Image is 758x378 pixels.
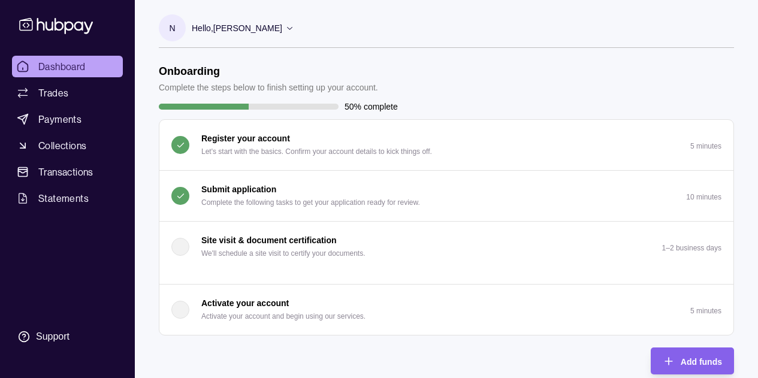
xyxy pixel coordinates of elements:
a: Statements [12,188,123,209]
button: Site visit & document certification We'll schedule a site visit to certify your documents.1–2 bus... [159,222,733,272]
a: Transactions [12,161,123,183]
p: Site visit & document certification [201,234,337,247]
span: Add funds [681,357,722,367]
p: Complete the following tasks to get your application ready for review. [201,196,420,209]
button: Register your account Let's start with the basics. Confirm your account details to kick things of... [159,120,733,170]
span: Transactions [38,165,93,179]
div: Site visit & document certification We'll schedule a site visit to certify your documents.1–2 bus... [159,272,733,284]
p: 5 minutes [690,307,721,315]
span: Payments [38,112,81,126]
p: Activate your account and begin using our services. [201,310,366,323]
p: Complete the steps below to finish setting up your account. [159,81,378,94]
a: Trades [12,82,123,104]
p: 50% complete [345,100,398,113]
h1: Onboarding [159,65,378,78]
p: Activate your account [201,297,289,310]
p: Let's start with the basics. Confirm your account details to kick things off. [201,145,432,158]
p: 1–2 business days [662,244,721,252]
span: Trades [38,86,68,100]
p: We'll schedule a site visit to certify your documents. [201,247,366,260]
a: Support [12,324,123,349]
p: Hello, [PERSON_NAME] [192,22,282,35]
span: Statements [38,191,89,205]
button: Add funds [651,347,734,374]
p: N [169,22,175,35]
a: Dashboard [12,56,123,77]
a: Payments [12,108,123,130]
a: Collections [12,135,123,156]
button: Activate your account Activate your account and begin using our services.5 minutes [159,285,733,335]
p: 10 minutes [686,193,721,201]
button: Submit application Complete the following tasks to get your application ready for review.10 minutes [159,171,733,221]
span: Collections [38,138,86,153]
span: Dashboard [38,59,86,74]
div: Support [36,330,70,343]
p: Submit application [201,183,276,196]
p: Register your account [201,132,290,145]
p: 5 minutes [690,142,721,150]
